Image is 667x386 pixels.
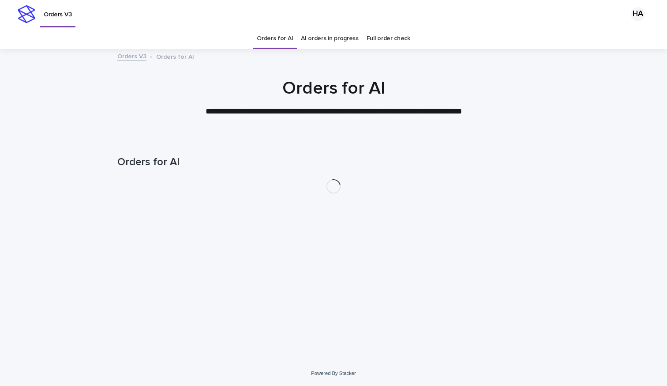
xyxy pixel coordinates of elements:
a: Powered By Stacker [311,371,356,376]
a: Orders for AI [257,28,293,49]
h1: Orders for AI [117,156,550,169]
p: Orders for AI [156,51,194,61]
div: HA [631,7,645,21]
a: Full order check [367,28,410,49]
img: stacker-logo-s-only.png [18,5,35,23]
a: Orders V3 [117,51,146,61]
a: AI orders in progress [301,28,359,49]
h1: Orders for AI [117,78,550,99]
